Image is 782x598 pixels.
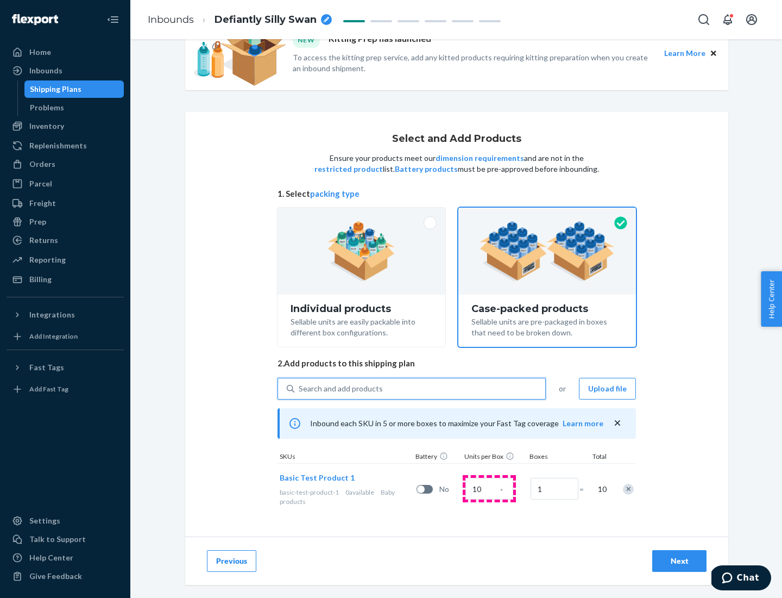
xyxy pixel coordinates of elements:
[531,478,578,500] input: Number of boxes
[439,484,461,495] span: No
[7,568,124,585] button: Give Feedback
[661,556,697,566] div: Next
[29,534,86,545] div: Talk to Support
[278,452,413,463] div: SKUs
[664,47,705,59] button: Learn More
[7,213,124,231] a: Prep
[7,43,124,61] a: Home
[345,488,374,496] span: 0 available
[29,254,66,265] div: Reporting
[7,232,124,249] a: Returns
[7,549,124,566] a: Help Center
[559,383,566,394] span: or
[7,155,124,173] a: Orders
[29,309,75,320] div: Integrations
[7,137,124,154] a: Replenishments
[280,473,355,482] span: Basic Test Product 1
[711,565,771,593] iframe: Opens a widget where you can chat to one of our agents
[563,418,603,429] button: Learn more
[313,153,600,175] p: Ensure your products meet our and are not in the list. must be pre-approved before inbounding.
[24,99,124,116] a: Problems
[24,80,124,98] a: Shipping Plans
[29,47,51,58] div: Home
[395,164,458,175] button: Battery products
[207,550,256,572] button: Previous
[465,478,513,500] input: Case Quantity
[7,531,124,548] button: Talk to Support
[7,62,124,79] a: Inbounds
[612,418,623,429] button: close
[579,378,636,400] button: Upload file
[278,408,636,439] div: Inbound each SKU in 5 or more boxes to maximize your Fast Tag coverage
[29,362,64,373] div: Fast Tags
[30,84,81,95] div: Shipping Plans
[7,175,124,192] a: Parcel
[139,4,340,36] ol: breadcrumbs
[280,488,339,496] span: basic-test-product-1
[293,52,654,74] p: To access the kitting prep service, add any kitted products requiring kitting preparation when yo...
[291,303,432,314] div: Individual products
[7,271,124,288] a: Billing
[471,314,623,338] div: Sellable units are pre-packaged in boxes that need to be broken down.
[278,358,636,369] span: 2. Add products to this shipping plan
[29,235,58,246] div: Returns
[299,383,383,394] div: Search and add products
[7,251,124,269] a: Reporting
[392,134,521,145] h1: Select and Add Products
[293,33,320,47] div: NEW
[413,452,462,463] div: Battery
[29,65,62,76] div: Inbounds
[29,515,60,526] div: Settings
[471,303,623,314] div: Case-packed products
[29,552,73,563] div: Help Center
[596,484,607,495] span: 10
[462,452,527,463] div: Units per Box
[327,221,395,281] img: individual-pack.facf35554cb0f1810c75b2bd6df2d64e.png
[761,271,782,327] button: Help Center
[652,550,707,572] button: Next
[280,488,412,506] div: Baby products
[329,33,431,47] p: Kitting Prep has launched
[29,198,56,209] div: Freight
[7,359,124,376] button: Fast Tags
[7,306,124,323] button: Integrations
[582,452,609,463] div: Total
[527,452,582,463] div: Boxes
[29,140,87,151] div: Replenishments
[314,164,383,175] button: restricted product
[29,178,52,189] div: Parcel
[29,216,46,227] div: Prep
[148,14,194,26] a: Inbounds
[29,274,52,285] div: Billing
[708,47,720,59] button: Close
[741,9,762,30] button: Open account menu
[310,188,360,200] button: packing type
[278,188,636,200] span: 1. Select
[215,13,317,27] span: Defiantly Silly Swan
[7,117,124,135] a: Inventory
[291,314,432,338] div: Sellable units are easily packable into different box configurations.
[12,14,58,25] img: Flexport logo
[579,484,590,495] span: =
[7,381,124,398] a: Add Fast Tag
[623,484,634,495] div: Remove Item
[436,153,524,164] button: dimension requirements
[29,571,82,582] div: Give Feedback
[7,512,124,530] a: Settings
[29,332,78,341] div: Add Integration
[29,384,68,394] div: Add Fast Tag
[29,159,55,170] div: Orders
[717,9,739,30] button: Open notifications
[29,121,64,132] div: Inventory
[7,195,124,212] a: Freight
[102,9,124,30] button: Close Navigation
[280,472,355,483] button: Basic Test Product 1
[7,328,124,345] a: Add Integration
[693,9,715,30] button: Open Search Box
[480,221,615,281] img: case-pack.59cecea509d18c883b923b81aeac6d0b.png
[30,102,64,113] div: Problems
